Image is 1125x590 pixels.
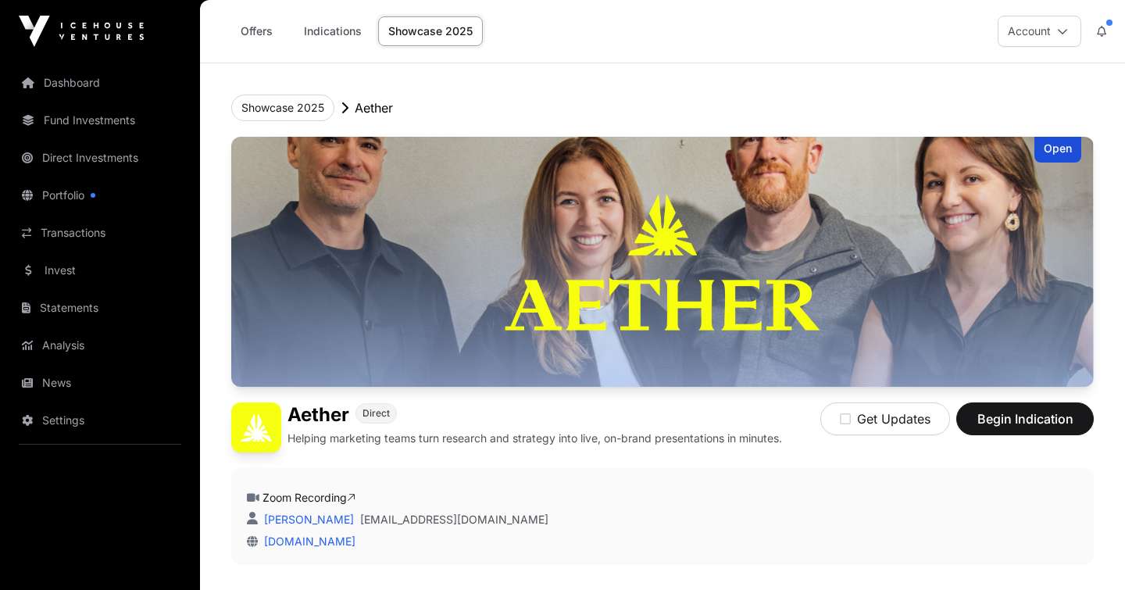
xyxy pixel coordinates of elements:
[362,407,390,420] span: Direct
[12,178,187,213] a: Portfolio
[19,16,144,47] img: Icehouse Ventures Logo
[12,366,187,400] a: News
[12,66,187,100] a: Dashboard
[225,16,287,46] a: Offers
[294,16,372,46] a: Indications
[1047,515,1125,590] iframe: Chat Widget
[820,402,950,435] button: Get Updates
[12,216,187,250] a: Transactions
[12,253,187,288] a: Invest
[12,141,187,175] a: Direct Investments
[231,95,334,121] button: Showcase 2025
[262,491,355,504] a: Zoom Recording
[12,103,187,138] a: Fund Investments
[231,137,1094,387] img: Aether
[258,535,355,548] a: [DOMAIN_NAME]
[360,512,548,527] a: [EMAIL_ADDRESS][DOMAIN_NAME]
[976,409,1074,428] span: Begin Indication
[287,402,349,427] h1: Aether
[12,328,187,363] a: Analysis
[956,402,1094,435] button: Begin Indication
[12,403,187,438] a: Settings
[355,98,393,117] p: Aether
[378,16,483,46] a: Showcase 2025
[998,16,1081,47] button: Account
[287,431,782,446] p: Helping marketing teams turn research and strategy into live, on-brand presentations in minutes.
[12,291,187,325] a: Statements
[956,418,1094,434] a: Begin Indication
[1034,137,1081,163] div: Open
[231,402,281,452] img: Aether
[261,513,354,526] a: [PERSON_NAME]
